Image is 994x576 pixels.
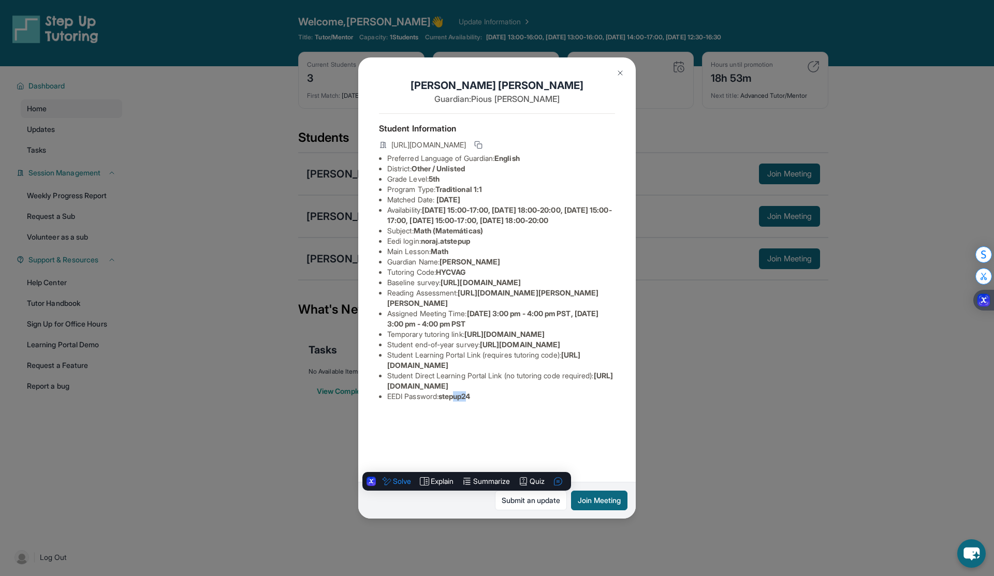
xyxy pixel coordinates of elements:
[387,339,615,350] li: Student end-of-year survey :
[438,392,471,401] span: stepup24
[387,288,615,308] li: Reading Assessment :
[464,330,545,338] span: [URL][DOMAIN_NAME]
[436,268,465,276] span: HYCVAG
[379,78,615,93] h1: [PERSON_NAME] [PERSON_NAME]
[379,93,615,105] p: Guardian: Pious [PERSON_NAME]
[387,350,615,371] li: Student Learning Portal Link (requires tutoring code) :
[431,247,448,256] span: Math
[387,195,615,205] li: Matched Date:
[387,277,615,288] li: Baseline survey :
[495,491,567,510] a: Submit an update
[387,371,615,391] li: Student Direct Learning Portal Link (no tutoring code required) :
[440,257,500,266] span: [PERSON_NAME]
[472,139,485,151] button: Copy link
[480,340,560,349] span: [URL][DOMAIN_NAME]
[387,236,615,246] li: Eedi login :
[387,164,615,174] li: District:
[387,288,599,307] span: [URL][DOMAIN_NAME][PERSON_NAME][PERSON_NAME]
[616,69,624,77] img: Close Icon
[412,164,465,173] span: Other / Unlisted
[387,257,615,267] li: Guardian Name :
[957,539,986,568] button: chat-button
[387,174,615,184] li: Grade Level:
[387,309,598,328] span: [DATE] 3:00 pm - 4:00 pm PST, [DATE] 3:00 pm - 4:00 pm PST
[391,140,466,150] span: [URL][DOMAIN_NAME]
[379,122,615,135] h4: Student Information
[436,195,460,204] span: [DATE]
[414,226,483,235] span: Math (Matemáticas)
[387,308,615,329] li: Assigned Meeting Time :
[387,246,615,257] li: Main Lesson :
[387,391,615,402] li: EEDI Password :
[387,184,615,195] li: Program Type:
[435,185,482,194] span: Traditional 1:1
[387,205,615,226] li: Availability:
[441,278,521,287] span: [URL][DOMAIN_NAME]
[387,329,615,339] li: Temporary tutoring link :
[387,267,615,277] li: Tutoring Code :
[429,174,440,183] span: 5th
[387,226,615,236] li: Subject :
[421,237,470,245] span: noraj.atstepup
[387,205,612,225] span: [DATE] 15:00-17:00, [DATE] 18:00-20:00, [DATE] 15:00-17:00, [DATE] 15:00-17:00, [DATE] 18:00-20:00
[387,153,615,164] li: Preferred Language of Guardian:
[494,154,520,163] span: English
[571,491,627,510] button: Join Meeting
